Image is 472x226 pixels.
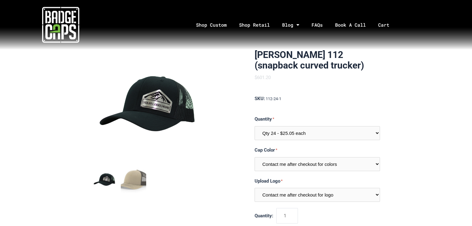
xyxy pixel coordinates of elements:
[255,96,265,101] span: SKU:
[92,50,207,164] img: BadgeCaps - Richardson 112
[276,9,305,41] a: Blog
[372,9,403,41] a: Cart
[255,177,380,185] label: Upload Logo
[121,9,472,41] nav: Menu
[233,9,276,41] a: Shop Retail
[266,96,281,101] span: 112-24-1
[42,6,79,43] img: badgecaps white logo with green acccent
[305,9,329,41] a: FAQs
[255,115,380,123] label: Quantity
[255,75,271,80] span: $601.20
[92,167,118,193] img: BadgeCaps - Richardson 112
[329,9,372,41] a: Book A Call
[255,213,273,219] span: Quantity:
[255,146,380,154] label: Cap Color
[190,9,233,41] a: Shop Custom
[255,50,380,71] h1: [PERSON_NAME] 112 (snapback curved trucker)
[92,167,118,193] button: mark as featured image
[121,167,146,193] button: mark as featured image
